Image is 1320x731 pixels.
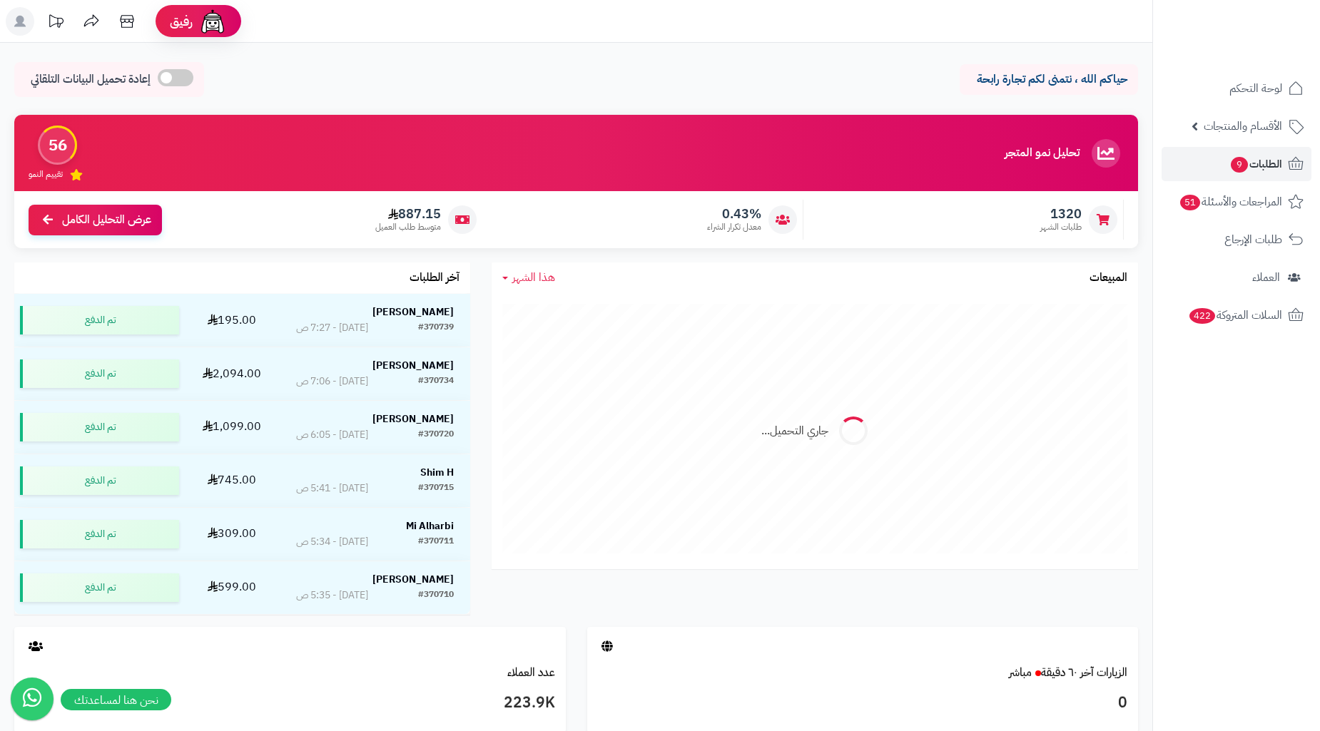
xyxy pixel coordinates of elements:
[512,269,555,286] span: هذا الشهر
[20,306,179,334] div: تم الدفع
[1040,221,1082,233] span: طلبات الشهر
[20,466,179,495] div: تم الدفع
[372,411,454,426] strong: [PERSON_NAME]
[598,691,1128,715] h3: 0
[20,520,179,548] div: تم الدفع
[185,508,280,561] td: 309.00
[1162,185,1311,219] a: المراجعات والأسئلة51
[761,423,828,439] div: جاري التحميل...
[1162,71,1311,106] a: لوحة التحكم
[1229,154,1282,174] span: الطلبات
[170,13,193,30] span: رفيق
[296,321,368,335] div: [DATE] - 7:27 ص
[707,221,761,233] span: معدل تكرار الشراء
[62,212,151,228] span: عرض التحليل الكامل
[25,691,555,715] h3: 223.9K
[20,413,179,441] div: تم الدفع
[1162,223,1311,257] a: طلبات الإرجاع
[418,535,454,549] div: #370711
[1204,116,1282,136] span: الأقسام والمنتجات
[20,359,179,388] div: تم الدفع
[185,401,280,454] td: 1,099.00
[1229,78,1282,98] span: لوحة التحكم
[375,221,441,233] span: متوسط طلب العميل
[372,305,454,320] strong: [PERSON_NAME]
[970,71,1127,88] p: حياكم الله ، نتمنى لكم تجارة رابحة
[185,561,280,614] td: 599.00
[507,664,555,681] a: عدد العملاء
[296,588,368,603] div: [DATE] - 5:35 ص
[296,481,368,496] div: [DATE] - 5:41 ص
[372,358,454,373] strong: [PERSON_NAME]
[1162,147,1311,181] a: الطلبات9
[185,454,280,507] td: 745.00
[1162,298,1311,332] a: السلات المتروكة422
[185,347,280,400] td: 2,094.00
[502,270,555,286] a: هذا الشهر
[418,481,454,496] div: #370715
[1224,230,1282,250] span: طلبات الإرجاع
[410,272,460,285] h3: آخر الطلبات
[296,428,368,442] div: [DATE] - 6:05 ص
[1162,260,1311,295] a: العملاء
[418,321,454,335] div: #370739
[1230,156,1249,173] span: 9
[38,7,73,39] a: تحديثات المنصة
[1188,307,1216,324] span: 422
[418,374,454,389] div: #370734
[1009,664,1032,681] small: مباشر
[1040,206,1082,222] span: 1320
[1009,664,1127,681] a: الزيارات آخر ٦٠ دقيقةمباشر
[1179,194,1201,211] span: 51
[29,168,63,180] span: تقييم النمو
[29,205,162,235] a: عرض التحليل الكامل
[296,374,368,389] div: [DATE] - 7:06 ص
[198,7,227,36] img: ai-face.png
[406,518,454,533] strong: Mi Alharbi
[418,588,454,603] div: #370710
[707,206,761,222] span: 0.43%
[375,206,441,222] span: 887.15
[296,535,368,549] div: [DATE] - 5:34 ص
[1090,272,1127,285] h3: المبيعات
[1179,192,1282,212] span: المراجعات والأسئلة
[20,573,179,602] div: تم الدفع
[31,71,151,88] span: إعادة تحميل البيانات التلقائي
[1005,147,1080,160] h3: تحليل نمو المتجر
[1252,267,1280,287] span: العملاء
[418,428,454,442] div: #370720
[420,465,454,480] strong: Shim H
[372,572,454,587] strong: [PERSON_NAME]
[185,294,280,347] td: 195.00
[1188,305,1282,325] span: السلات المتروكة
[1223,19,1306,48] img: logo-2.png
